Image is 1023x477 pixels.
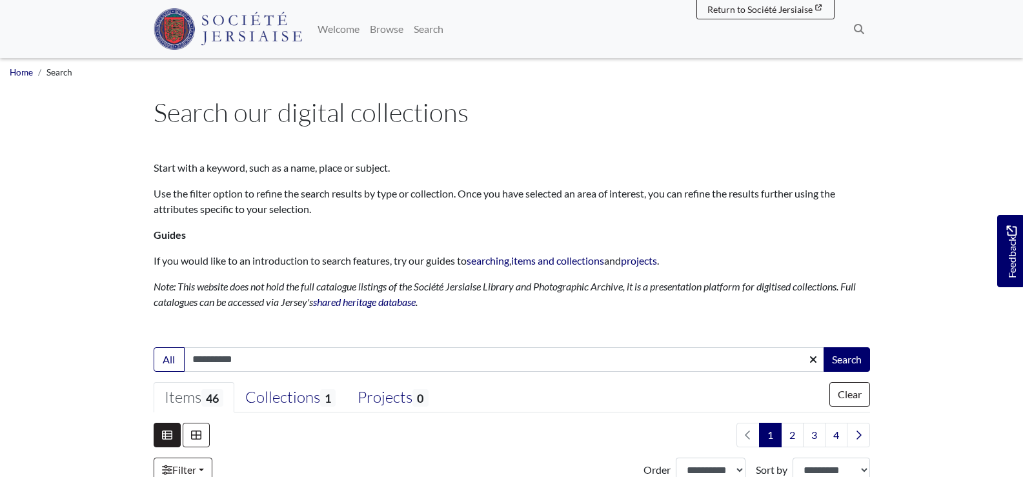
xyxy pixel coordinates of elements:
[184,347,825,372] input: Enter one or more search terms...
[829,382,870,407] button: Clear
[824,347,870,372] button: Search
[467,254,509,267] a: searching
[759,423,782,447] span: Goto page 1
[803,423,825,447] a: Goto page 3
[736,423,760,447] li: Previous page
[154,8,303,50] img: Société Jersiaise
[412,389,428,407] span: 0
[154,186,870,217] p: Use the filter option to refine the search results by type or collection. Once you have selected ...
[997,215,1023,287] a: Would you like to provide feedback?
[621,254,657,267] a: projects
[201,389,223,407] span: 46
[320,389,336,407] span: 1
[731,423,870,447] nav: pagination
[781,423,804,447] a: Goto page 2
[847,423,870,447] a: Next page
[245,388,336,407] div: Collections
[409,16,449,42] a: Search
[154,280,856,308] em: Note: This website does not hold the full catalogue listings of the Société Jersiaise Library and...
[165,388,223,407] div: Items
[154,160,870,176] p: Start with a keyword, such as a name, place or subject.
[154,5,303,53] a: Société Jersiaise logo
[365,16,409,42] a: Browse
[511,254,604,267] a: items and collections
[46,67,72,77] span: Search
[154,97,870,128] h1: Search our digital collections
[154,228,186,241] strong: Guides
[825,423,847,447] a: Goto page 4
[358,388,428,407] div: Projects
[10,67,33,77] a: Home
[312,16,365,42] a: Welcome
[154,347,185,372] button: All
[313,296,416,308] a: shared heritage database
[1004,225,1019,278] span: Feedback
[154,253,870,269] p: If you would like to an introduction to search features, try our guides to , and .
[707,4,813,15] span: Return to Société Jersiaise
